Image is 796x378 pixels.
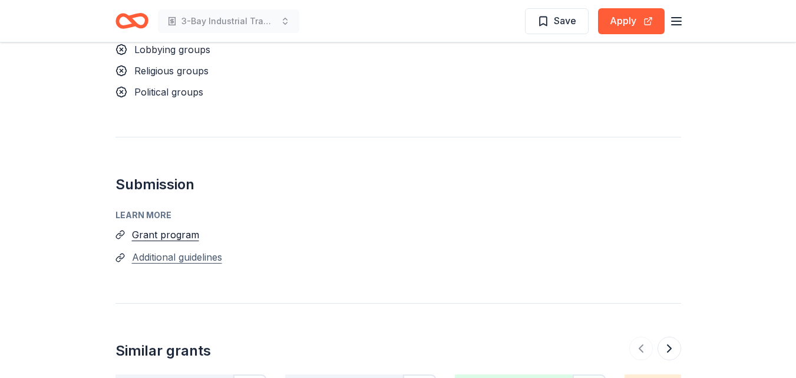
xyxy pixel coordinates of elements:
span: Political groups [134,86,203,98]
div: Learn more [115,208,681,222]
button: Additional guidelines [132,249,222,265]
h2: Submission [115,175,681,194]
button: 3-Bay Industrial Trades Workshop Installation [158,9,299,33]
button: Save [525,8,589,34]
a: Home [115,7,148,35]
span: Save [554,13,576,28]
button: Grant program [132,227,199,242]
button: Apply [598,8,665,34]
span: 3-Bay Industrial Trades Workshop Installation [181,14,276,28]
div: Similar grants [115,341,211,360]
span: Religious groups [134,65,209,77]
span: Lobbying groups [134,44,210,55]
